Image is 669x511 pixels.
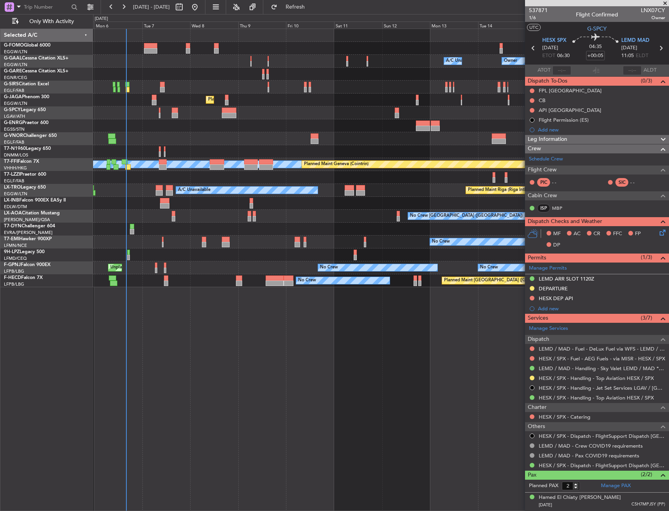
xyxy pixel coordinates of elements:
[539,452,639,459] a: LEMD / MAD - Pax COVID19 requirements
[478,22,526,29] div: Tue 14
[557,52,570,60] span: 06:30
[178,184,210,196] div: A/C Unavailable
[641,314,652,322] span: (3/7)
[538,305,665,312] div: Add new
[4,263,21,267] span: F-GPNJ
[539,365,665,372] a: LEMD / MAD - Handling - Sky Valet LEMD / MAD **MY HANDLING**
[4,121,49,125] a: G-ENRGPraetor 600
[334,22,382,29] div: Sat 11
[4,172,20,177] span: T7-LZZI
[4,250,45,254] a: 9H-LPZLegacy 500
[4,191,27,197] a: EGGW/LTN
[552,66,571,75] input: --:--
[4,263,50,267] a: F-GPNJFalcon 900EX
[527,24,541,31] button: UTC
[320,262,338,273] div: No Crew
[430,22,478,29] div: Mon 13
[529,482,558,490] label: Planned PAX
[4,56,22,61] span: G-GAAL
[4,56,68,61] a: G-GAALCessna Citation XLS+
[529,325,568,333] a: Manage Services
[553,241,560,249] span: DP
[539,275,594,282] div: LEMD ARR SLOT 1120Z
[574,230,581,238] span: AC
[539,502,552,508] span: [DATE]
[528,77,567,86] span: Dispatch To-Dos
[528,335,549,344] span: Dispatch
[4,275,21,280] span: F-HECD
[529,264,567,272] a: Manage Permits
[644,67,656,74] span: ALDT
[4,159,39,164] a: T7-FFIFalcon 7X
[444,275,567,286] div: Planned Maint [GEOGRAPHIC_DATA] ([GEOGRAPHIC_DATA])
[539,394,654,401] a: HESX / SPX - Handling - Top Aviation HESX / SPX
[4,152,28,158] a: DNMM/LOS
[4,237,19,241] span: T7-EMI
[4,133,57,138] a: G-VNORChallenger 650
[641,470,652,479] span: (2/2)
[528,191,557,200] span: Cabin Crew
[538,67,550,74] span: ATOT
[635,230,641,238] span: FP
[538,126,665,133] div: Add new
[480,262,498,273] div: No Crew
[4,95,22,99] span: G-JAGA
[615,178,628,187] div: SIC
[539,97,545,104] div: CB
[539,87,602,94] div: FPL [GEOGRAPHIC_DATA]
[539,433,665,439] a: HESX / SPX - Dispatch - FlightSupport Dispatch [GEOGRAPHIC_DATA]
[4,133,23,138] span: G-VNOR
[539,494,621,502] div: Hamed El Chiaty [PERSON_NAME]
[636,52,648,60] span: ELDT
[4,69,68,74] a: G-GARECessna Citation XLS+
[4,204,27,210] a: EDLW/DTM
[539,443,643,449] a: LEMD / MAD - Crew COVID19 requirements
[4,159,18,164] span: T7-FFI
[529,14,548,21] span: 1/6
[539,285,568,292] div: DEPARTURE
[298,275,316,286] div: No Crew
[4,281,24,287] a: LFPB/LBG
[641,6,665,14] span: LNX07CY
[539,117,589,123] div: Flight Permission (ES)
[4,108,21,112] span: G-SPCY
[4,146,51,151] a: T7-N1960Legacy 650
[4,82,49,86] a: G-SIRSCitation Excel
[4,101,27,106] a: EGGW/LTN
[621,44,637,52] span: [DATE]
[528,422,545,431] span: Others
[601,482,631,490] a: Manage PAX
[4,139,24,145] a: EGLF/FAB
[539,295,573,302] div: HESX DEP API
[4,121,22,125] span: G-ENRG
[621,52,634,60] span: 11:05
[542,37,566,45] span: HESX SPX
[208,94,331,106] div: Planned Maint [GEOGRAPHIC_DATA] ([GEOGRAPHIC_DATA])
[539,107,601,113] div: API [GEOGRAPHIC_DATA]
[4,185,46,190] a: LX-TROLegacy 650
[537,178,550,187] div: PIC
[539,355,665,362] a: HESX / SPX - Fuel - AEG Fuels - via MISR - HESX / SPX
[4,224,22,229] span: T7-DYN
[4,75,27,81] a: EGNR/CEG
[641,253,652,261] span: (1/3)
[542,44,558,52] span: [DATE]
[539,462,665,469] a: HESX / SPX - Dispatch - FlightSupport Dispatch [GEOGRAPHIC_DATA]
[267,1,314,13] button: Refresh
[4,62,27,68] a: EGGW/LTN
[631,501,665,508] span: C5H7MPJ5Y (PP)
[552,179,570,186] div: - -
[4,198,19,203] span: LX-INB
[20,19,83,24] span: Only With Activity
[504,55,517,67] div: Owner
[528,471,536,480] span: Pax
[4,268,24,274] a: LFPB/LBG
[4,237,52,241] a: T7-EMIHawker 900XP
[4,275,43,280] a: F-HECDFalcon 7X
[613,230,622,238] span: FFC
[542,52,555,60] span: ETOT
[576,11,618,19] div: Flight Confirmed
[4,217,50,223] a: [PERSON_NAME]/QSA
[4,95,49,99] a: G-JAGAPhenom 300
[4,49,27,55] a: EGGW/LTN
